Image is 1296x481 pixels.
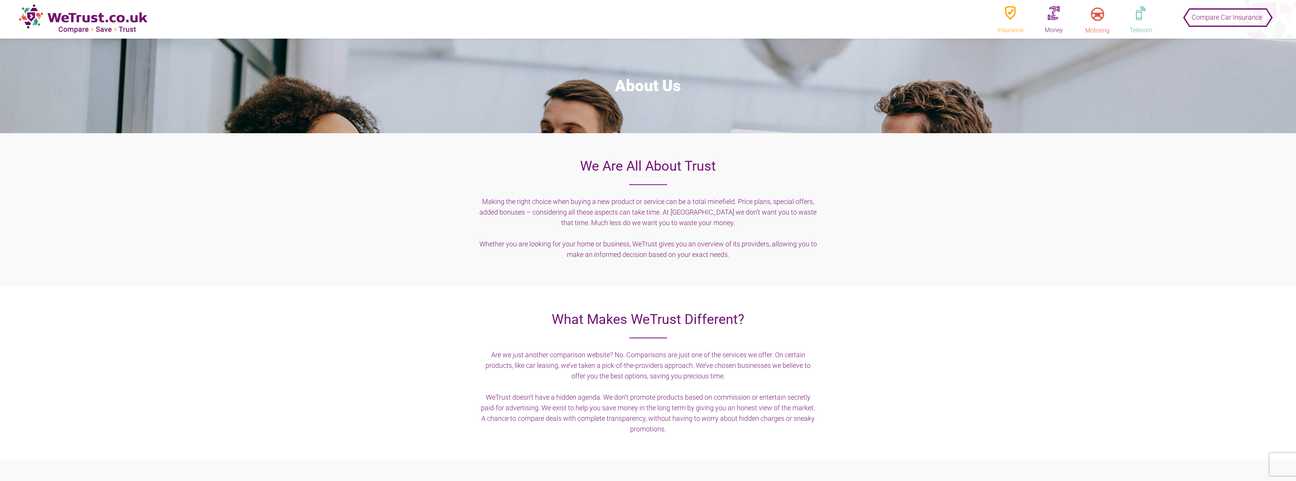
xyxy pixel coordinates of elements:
h5: Are we just another comparison website? No. Comparisons are just one of the services we offer. On... [479,350,817,434]
span: Compare Car Insurance [1192,8,1262,26]
h5: Making the right choice when buying a new product or service can be a total minefield. Price plan... [479,196,817,260]
h2: What Makes WeTrust Different? [479,309,817,338]
button: Compare Car Insurance [1186,6,1268,22]
h1: About Us [6,76,1290,95]
img: money.png [1048,6,1060,20]
img: new-logo.png [19,4,148,34]
div: Insurance [991,26,1029,35]
img: insurence.png [1005,6,1015,20]
h2: We Are All About Trust [479,156,817,185]
img: motoring.png [1091,8,1104,21]
div: Motoring [1078,26,1116,35]
div: Money [1035,26,1073,35]
div: Telecom [1122,26,1160,35]
img: telephone.png [1136,6,1145,20]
